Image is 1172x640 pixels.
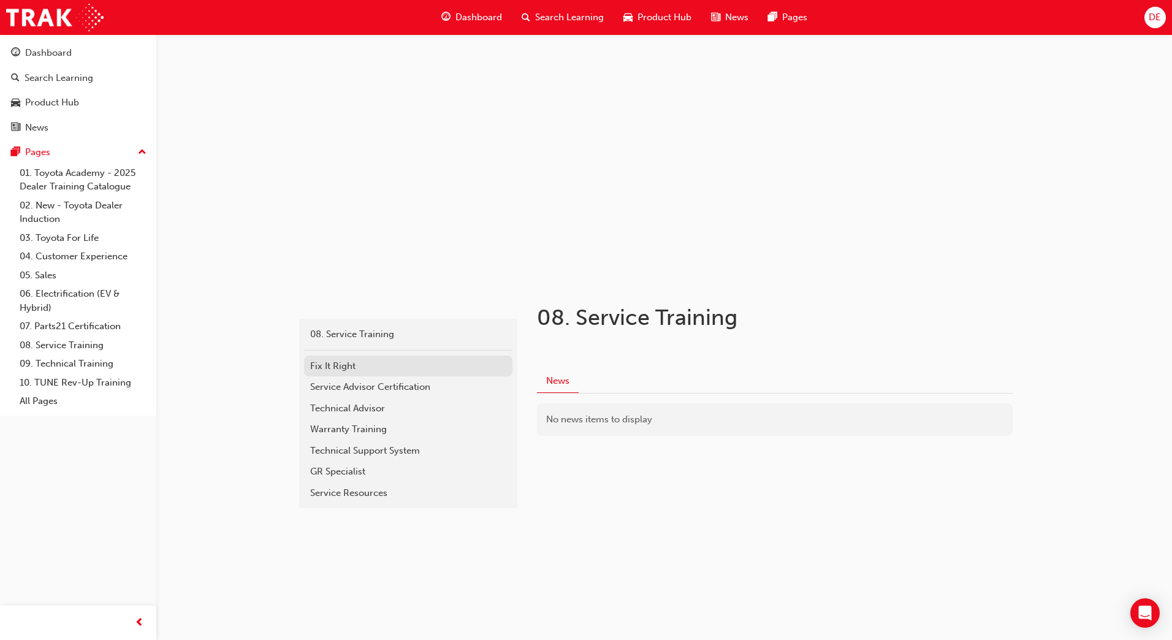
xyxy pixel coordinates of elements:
[25,96,79,110] div: Product Hub
[623,10,633,25] span: car-icon
[432,5,512,30] a: guage-iconDashboard
[310,327,506,341] div: 08. Service Training
[535,10,604,25] span: Search Learning
[711,10,720,25] span: news-icon
[5,116,151,139] a: News
[6,4,104,31] img: Trak
[15,392,151,411] a: All Pages
[304,440,512,462] a: Technical Support System
[304,356,512,377] a: Fix It Right
[15,317,151,336] a: 07. Parts21 Certification
[304,324,512,345] a: 08. Service Training
[5,141,151,164] button: Pages
[310,465,506,479] div: GR Specialist
[15,247,151,266] a: 04. Customer Experience
[725,10,748,25] span: News
[1149,10,1161,25] span: DE
[310,444,506,458] div: Technical Support System
[11,73,20,84] span: search-icon
[15,164,151,196] a: 01. Toyota Academy - 2025 Dealer Training Catalogue
[15,373,151,392] a: 10. TUNE Rev-Up Training
[25,46,72,60] div: Dashboard
[304,461,512,482] a: GR Specialist
[310,422,506,436] div: Warranty Training
[5,91,151,114] a: Product Hub
[522,10,530,25] span: search-icon
[304,419,512,440] a: Warranty Training
[768,10,777,25] span: pages-icon
[138,145,146,161] span: up-icon
[15,196,151,229] a: 02. New - Toyota Dealer Induction
[11,147,20,158] span: pages-icon
[15,354,151,373] a: 09. Technical Training
[15,336,151,355] a: 08. Service Training
[11,97,20,109] span: car-icon
[782,10,807,25] span: Pages
[701,5,758,30] a: news-iconNews
[25,145,50,159] div: Pages
[441,10,451,25] span: guage-icon
[614,5,701,30] a: car-iconProduct Hub
[537,403,1013,436] div: No news items to display
[455,10,502,25] span: Dashboard
[758,5,817,30] a: pages-iconPages
[310,402,506,416] div: Technical Advisor
[637,10,691,25] span: Product Hub
[1130,598,1160,628] div: Open Intercom Messenger
[1144,7,1166,28] button: DE
[512,5,614,30] a: search-iconSearch Learning
[15,284,151,317] a: 06. Electrification (EV & Hybrid)
[135,615,144,631] span: prev-icon
[5,67,151,90] a: Search Learning
[25,121,48,135] div: News
[11,48,20,59] span: guage-icon
[5,39,151,141] button: DashboardSearch LearningProduct HubNews
[15,266,151,285] a: 05. Sales
[304,376,512,398] a: Service Advisor Certification
[310,486,506,500] div: Service Resources
[11,123,20,134] span: news-icon
[537,304,939,331] h1: 08. Service Training
[15,229,151,248] a: 03. Toyota For Life
[310,359,506,373] div: Fix It Right
[304,398,512,419] a: Technical Advisor
[5,42,151,64] a: Dashboard
[310,380,506,394] div: Service Advisor Certification
[537,370,579,394] button: News
[25,71,93,85] div: Search Learning
[304,482,512,504] a: Service Resources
